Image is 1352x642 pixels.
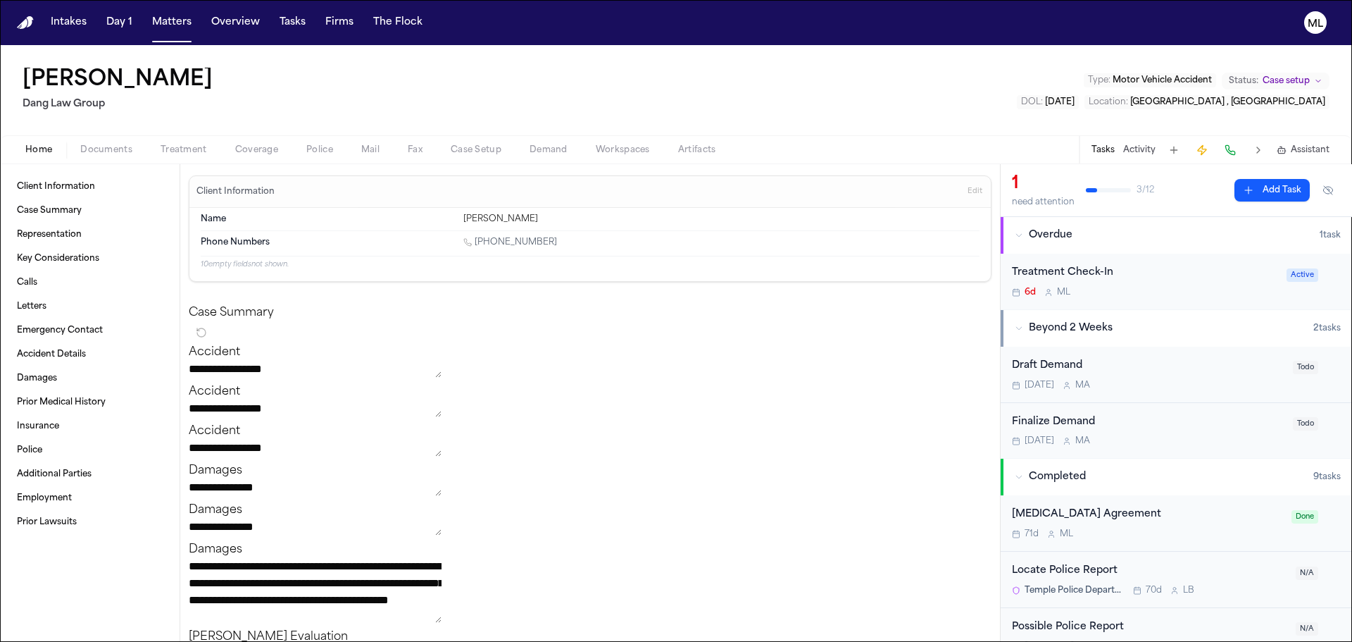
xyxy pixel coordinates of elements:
a: Additional Parties [11,463,168,486]
a: Calls [11,271,168,294]
a: Accident Details [11,343,168,366]
span: Coverage [235,144,278,156]
span: 2 task s [1313,323,1341,334]
span: L B [1183,585,1194,596]
div: Finalize Demand [1012,414,1284,431]
span: Fax [408,144,423,156]
button: Completed9tasks [1001,459,1352,495]
button: Firms [320,10,359,35]
a: Client Information [11,175,168,198]
div: Open task: Locate Police Report [1001,552,1352,608]
a: Letters [11,295,168,318]
span: M L [1060,529,1073,540]
span: Phone Numbers [201,237,270,248]
a: Call 1 (737) 420-3550 [463,237,557,248]
span: Assistant [1291,144,1329,156]
span: M A [1075,436,1090,447]
div: 1 [1012,173,1075,195]
a: Prior Lawsuits [11,511,168,533]
span: Todo [1293,361,1318,374]
p: 10 empty fields not shown. [201,259,979,270]
span: Documents [80,144,132,156]
button: The Flock [368,10,428,35]
span: [DATE] [1025,436,1054,447]
span: 9 task s [1313,471,1341,483]
span: Overdue [1029,228,1072,242]
button: Intakes [45,10,92,35]
span: M A [1075,380,1090,391]
button: Overview [206,10,265,35]
span: Completed [1029,470,1086,484]
div: Draft Demand [1012,358,1284,374]
button: Create Immediate Task [1192,140,1212,160]
p: Damages [189,502,991,519]
button: Add Task [1234,179,1310,202]
div: Treatment Check-In [1012,265,1278,281]
span: Case setup [1263,75,1310,87]
span: M L [1057,287,1070,298]
span: Todo [1293,417,1318,431]
span: Edit [968,187,982,197]
button: Edit DOL: 2025-06-04 [1017,95,1079,109]
button: Day 1 [101,10,138,35]
p: Accident [189,423,991,440]
a: Key Considerations [11,247,168,270]
div: Locate Police Report [1012,563,1287,579]
a: Employment [11,487,168,510]
span: [GEOGRAPHIC_DATA] , [GEOGRAPHIC_DATA] [1130,98,1325,106]
button: Tasks [274,10,311,35]
a: Home [17,16,34,30]
button: Edit Location: Kyle , TX [1084,95,1329,109]
a: Case Summary [11,199,168,222]
h1: [PERSON_NAME] [23,68,213,93]
dt: Name [201,214,455,225]
span: Active [1287,268,1318,282]
button: Overdue1task [1001,217,1352,254]
div: [MEDICAL_DATA] Agreement [1012,507,1283,523]
button: Edit [963,180,987,203]
a: Prior Medical History [11,391,168,414]
img: Finch Logo [17,16,34,30]
h3: Client Information [194,186,277,197]
span: Type : [1088,76,1110,85]
div: Open task: Treatment Check-In [1001,254,1352,309]
span: Location : [1089,98,1128,106]
button: Make a Call [1220,140,1240,160]
p: Damages [189,462,991,479]
span: Beyond 2 Weeks [1029,321,1113,335]
h2: Dang Law Group [23,96,218,113]
span: N/A [1296,622,1318,636]
span: [DATE] [1025,380,1054,391]
button: Change status from Case setup [1222,73,1329,89]
span: Workspaces [596,144,650,156]
button: Matters [146,10,197,35]
div: Possible Police Report [1012,619,1287,636]
p: Damages [189,541,991,558]
span: 71d [1025,529,1039,540]
span: [DATE] [1045,98,1075,106]
button: Assistant [1277,144,1329,156]
p: Accident [189,383,991,400]
a: Damages [11,367,168,390]
a: Insurance [11,415,168,438]
span: Treatment [161,144,207,156]
div: need attention [1012,197,1075,208]
span: Police [306,144,333,156]
button: Edit matter name [23,68,213,93]
button: Add Task [1164,140,1184,160]
span: 6d [1025,287,1036,298]
a: Emergency Contact [11,319,168,342]
div: Open task: Retainer Agreement [1001,495,1352,552]
a: Police [11,439,168,462]
span: Temple Police Department [1025,585,1125,596]
a: Representation [11,223,168,246]
span: N/A [1296,567,1318,580]
button: Hide completed tasks (⌘⇧H) [1315,179,1341,202]
div: Open task: Finalize Demand [1001,403,1352,459]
